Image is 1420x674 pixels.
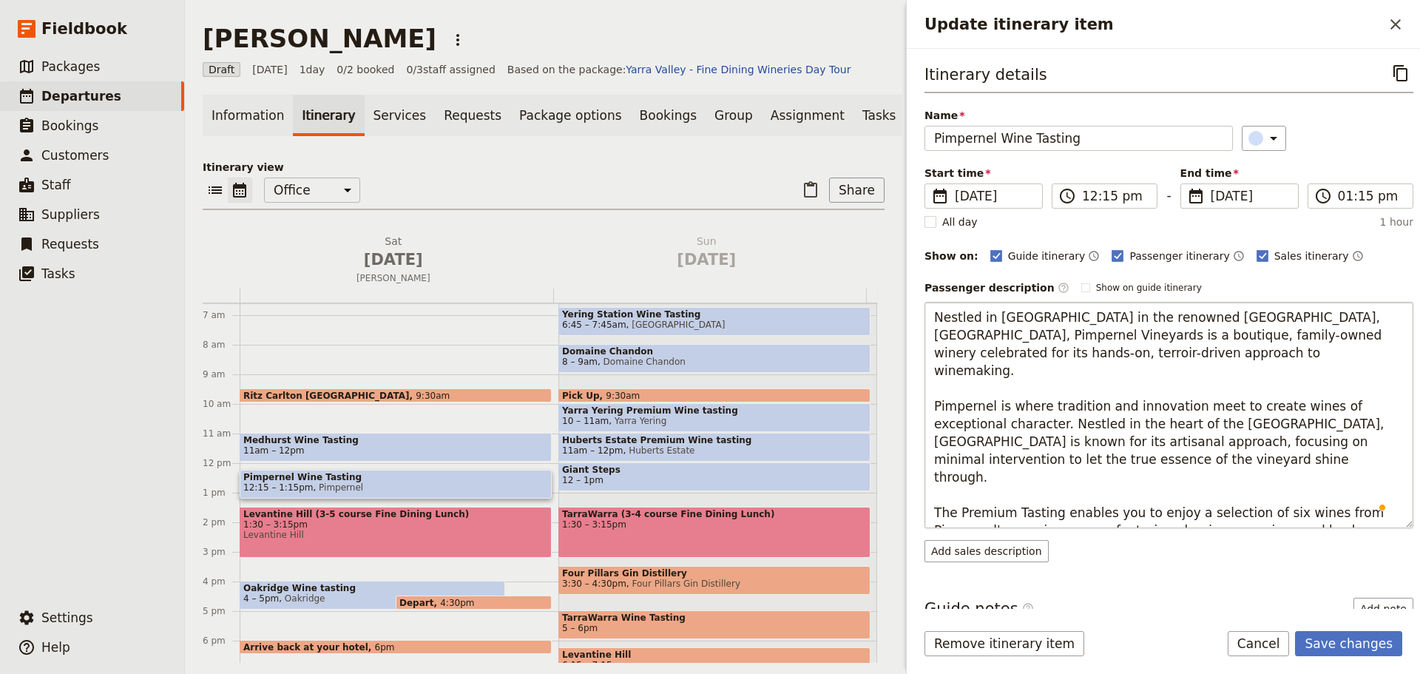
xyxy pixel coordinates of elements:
[41,266,75,281] span: Tasks
[240,470,552,499] div: Pimpernel Wine Tasting12:15 – 1:15pmPimpernel
[203,546,240,558] div: 3 pm
[510,95,630,136] a: Package options
[243,391,416,400] span: Ritz Carlton [GEOGRAPHIC_DATA]
[955,187,1033,205] span: [DATE]
[562,568,867,579] span: Four Pillars Gin Distillery
[558,433,870,462] div: Huberts Estate Premium Wine tasting11am – 12pmHuberts Estate
[243,583,501,593] span: Oakridge Wine tasting
[293,95,364,136] a: Itinerary
[1022,602,1034,620] span: ​
[41,640,70,655] span: Help
[41,610,93,625] span: Settings
[1233,247,1245,265] button: Time shown on passenger itinerary
[1187,187,1205,205] span: ​
[246,234,541,271] h2: Sat
[924,108,1233,123] span: Name
[375,642,395,652] span: 6pm
[562,465,867,475] span: Giant Steps
[1383,12,1408,37] button: Close drawer
[203,605,240,617] div: 5 pm
[562,660,626,670] span: 6:15 – 7:15pm
[507,62,851,77] span: Based on the package:
[243,519,548,530] span: 1:30 – 3:15pm
[243,482,313,493] span: 12:15 – 1:15pm
[240,581,505,610] div: Oakridge Wine tasting4 – 5pmOakridge
[942,215,978,229] span: All day
[626,579,740,589] span: Four Pillars Gin Distillery
[623,445,695,456] span: Huberts Estate
[931,187,949,205] span: ​
[631,95,706,136] a: Bookings
[598,357,686,367] span: Domaine Chandon
[41,59,100,74] span: Packages
[399,598,440,607] span: Depart
[243,472,548,482] span: Pimpernel Wine Tasting
[562,579,626,589] span: 3:30 – 4:30pm
[1022,602,1034,614] span: ​
[1058,282,1069,294] span: ​
[706,95,762,136] a: Group
[924,126,1233,151] input: Name
[1180,166,1299,181] span: End time
[853,95,905,136] a: Tasks
[203,178,228,203] button: List view
[396,596,552,610] div: Depart4:30pm
[300,62,325,77] span: 1 day
[924,280,1069,295] label: Passenger description
[1166,186,1171,209] span: -
[243,435,548,445] span: Medhurst Wine Tasting
[246,249,541,271] span: [DATE]
[558,344,870,373] div: Domaine Chandon8 – 9amDomaine Chandon
[1352,247,1364,265] button: Time shown on sales itinerary
[203,428,240,439] div: 11 am
[1242,126,1286,151] button: ​
[829,178,885,203] button: Share
[558,388,870,402] div: Pick Up9:30am
[203,160,885,175] p: Itinerary view
[41,207,100,222] span: Suppliers
[1088,247,1100,265] button: Time shown on guide itinerary
[562,309,867,320] span: Yering Station Wine Tasting
[252,62,287,77] span: [DATE]
[1314,187,1332,205] span: ​
[1353,598,1413,620] button: Add note
[243,642,375,652] span: Arrive back at your hotel
[203,309,240,321] div: 7 am
[41,89,121,104] span: Departures
[203,576,240,587] div: 4 pm
[279,593,325,604] span: Oakridge
[203,398,240,410] div: 10 am
[203,487,240,499] div: 1 pm
[203,339,240,351] div: 8 am
[337,62,394,77] span: 0/2 booked
[924,249,978,263] div: Show on:
[924,13,1383,36] h2: Update itinerary item
[562,445,623,456] span: 11am – 12pm
[243,509,548,519] span: Levantine Hill (3-5 course Fine Dining Lunch)
[559,249,855,271] span: [DATE]
[562,357,598,367] span: 8 – 9am
[924,302,1413,528] textarea: To enrich screen reader interactions, please activate Accessibility in Grammarly extension settings
[562,613,867,623] span: TarraWarra Wine Tasting
[558,507,870,558] div: TarraWarra (3-4 course Fine Dining Lunch)1:30 – 3:15pm
[1274,249,1349,263] span: Sales itinerary
[240,433,552,462] div: Medhurst Wine Tasting11am – 12pm
[416,391,450,400] span: 9:30am
[1338,187,1404,205] input: ​
[240,388,552,402] div: Ritz Carlton [GEOGRAPHIC_DATA]9:30am
[240,640,552,654] div: Arrive back at your hotel6pm
[1228,631,1290,656] button: Cancel
[203,95,293,136] a: Information
[243,530,548,540] span: Levantine Hill
[1008,249,1086,263] span: Guide itinerary
[1096,282,1202,294] span: Show on guide itinerary
[203,635,240,647] div: 6 pm
[203,368,240,380] div: 9 am
[558,610,870,639] div: TarraWarra Wine Tasting5 – 6pm
[558,307,870,336] div: Yering Station Wine Tasting6:45 – 7:45am[GEOGRAPHIC_DATA]
[1380,215,1413,229] span: 1 hour
[240,507,552,558] div: Levantine Hill (3-5 course Fine Dining Lunch)1:30 – 3:15pmLevantine Hill
[243,445,305,456] span: 11am – 12pm
[606,391,640,400] span: 9:30am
